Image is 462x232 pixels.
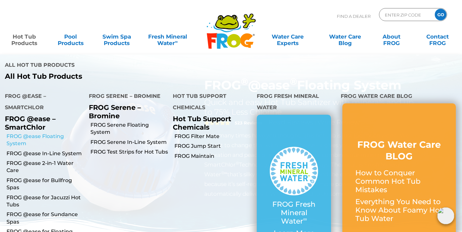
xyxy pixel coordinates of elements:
[6,160,84,174] a: FROG @ease 2-in-1 Water Care
[373,30,409,43] a: AboutFROG
[175,39,178,44] sup: ∞
[6,194,84,209] a: FROG @ease for Jacuzzi Hot Tubs
[174,143,252,150] a: FROG Jump Start
[6,211,84,226] a: FROG @ease for Sundance Spas
[355,139,443,162] h3: FROG Water Care BLOG
[435,9,446,20] input: GO
[6,177,84,191] a: FROG @ease for Bullfrog Spas
[173,115,247,131] p: Hot Tub Support Chemicals
[6,150,84,157] a: FROG @ease In-Line System
[5,115,79,131] p: FROG @ease – SmartChlor
[5,72,226,81] a: All Hot Tub Products
[89,103,163,120] p: FROG Serene – Bromine
[90,148,168,156] a: FROG Test Strips for Hot Tubs
[327,30,363,43] a: Water CareBlog
[6,30,42,43] a: Hot TubProducts
[303,216,307,222] sup: ∞
[270,200,318,226] p: FROG Fresh Mineral Water
[437,207,454,224] img: openIcon
[6,133,84,147] a: FROG @ease Floating System
[5,59,226,72] h4: All Hot Tub Products
[355,139,443,226] a: FROG Water Care BLOG How to Conquer Common Hot Tub Mistakes Everything You Need to Know About Foa...
[341,90,457,103] h4: FROG Water Care Blog
[355,198,443,223] p: Everything You Need to Know About Foamy Hot Tub Water
[53,30,89,43] a: PoolProducts
[89,90,163,103] h4: FROG Serene – Bromine
[90,139,168,146] a: FROG Serene In-Line System
[90,122,168,136] a: FROG Serene Floating System
[337,8,371,24] p: Find A Dealer
[173,90,247,115] h4: Hot Tub Support Chemicals
[174,133,252,140] a: FROG Filter Mate
[384,10,428,19] input: Zip Code Form
[420,30,456,43] a: ContactFROG
[145,30,190,43] a: Fresh MineralWater∞
[174,153,252,160] a: FROG Maintain
[5,90,79,115] h4: FROG @ease – SmartChlor
[257,90,331,115] h4: FROG Fresh Mineral Water
[355,169,443,194] p: How to Conquer Common Hot Tub Mistakes
[259,30,317,43] a: Water CareExperts
[99,30,135,43] a: Swim SpaProducts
